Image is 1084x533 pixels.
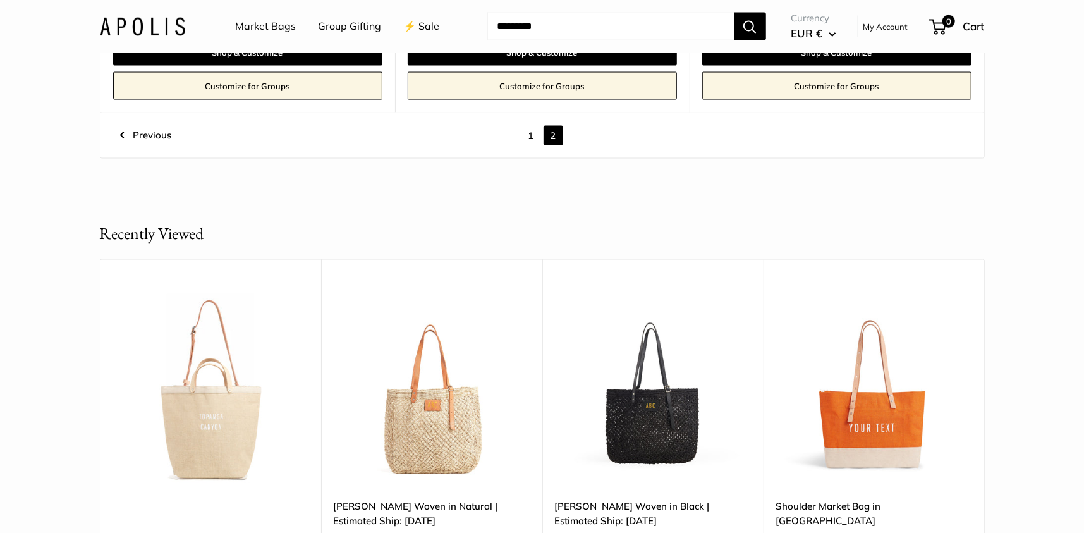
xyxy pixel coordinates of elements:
a: Shoulder Market Bag in [GEOGRAPHIC_DATA] [776,499,972,529]
span: 2 [544,126,563,145]
a: 1 [521,126,541,145]
a: My Account [863,19,908,34]
input: Search... [487,13,734,40]
a: Make it yours with custom, printed text.Shoulder Market Bag in Citrus [776,291,972,487]
a: Mercado Woven in Black | Estimated Ship: Oct. 19thMercado Woven in Black | Estimated Ship: Oct. 19th [555,291,751,487]
a: [PERSON_NAME] Woven in Natural | Estimated Ship: [DATE] [334,499,530,529]
span: Currency [791,9,836,27]
img: Mercado Woven in Natural | Estimated Ship: Oct. 19th [334,291,530,487]
span: EUR € [791,27,823,40]
a: Previous [119,126,172,145]
span: Cart [963,20,985,33]
img: Apolis [100,17,185,35]
button: Search [734,13,766,40]
a: Group Gifting [319,17,382,36]
span: 0 [942,15,954,28]
a: ⚡️ Sale [404,17,440,36]
a: Market Bags [236,17,296,36]
a: 0 Cart [930,16,985,37]
a: Customize for Groups [702,72,971,100]
a: Mercado Woven in Natural | Estimated Ship: Oct. 19thMercado Woven in Natural | Estimated Ship: Oc... [334,291,530,487]
a: Bucket Bag in Natural with StrapBucket Bag in Natural with Strap [113,291,308,487]
a: Customize for Groups [408,72,677,100]
button: EUR € [791,23,836,44]
a: Customize for Groups [113,72,382,100]
img: Bucket Bag in Natural with Strap [113,291,308,487]
img: Mercado Woven in Black | Estimated Ship: Oct. 19th [555,291,751,487]
img: Make it yours with custom, printed text. [776,291,972,487]
a: [PERSON_NAME] Woven in Black | Estimated Ship: [DATE] [555,499,751,529]
h2: Recently Viewed [100,222,204,247]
